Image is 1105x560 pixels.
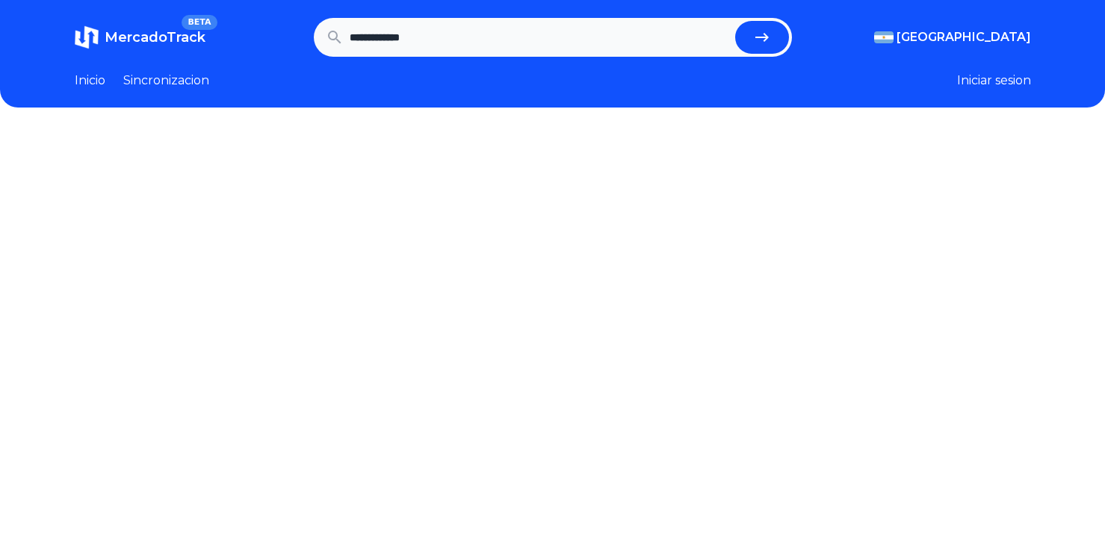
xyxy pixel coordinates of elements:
[874,28,1031,46] button: [GEOGRAPHIC_DATA]
[75,25,99,49] img: MercadoTrack
[105,29,205,46] span: MercadoTrack
[957,72,1031,90] button: Iniciar sesion
[123,72,209,90] a: Sincronizacion
[897,28,1031,46] span: [GEOGRAPHIC_DATA]
[874,31,894,43] img: Argentina
[75,72,105,90] a: Inicio
[75,25,205,49] a: MercadoTrackBETA
[182,15,217,30] span: BETA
